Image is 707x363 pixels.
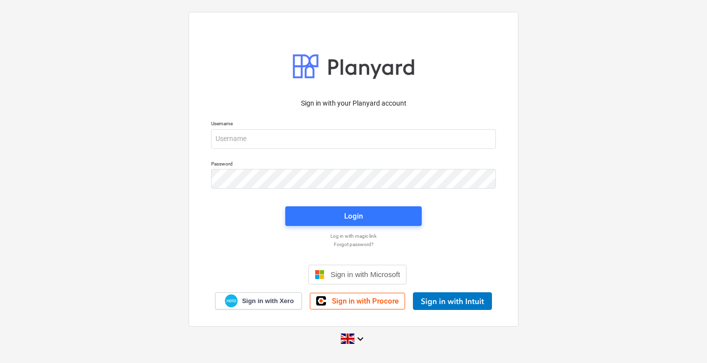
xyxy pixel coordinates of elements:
span: Sign in with Xero [242,297,294,306]
button: Login [285,206,422,226]
img: Xero logo [225,294,238,307]
p: Password [211,161,496,169]
div: Login [344,210,363,223]
a: Log in with magic link [206,233,501,239]
p: Sign in with your Planyard account [211,98,496,109]
p: Username [211,120,496,129]
span: Sign in with Procore [332,297,399,306]
input: Username [211,129,496,149]
a: Sign in with Xero [215,292,302,309]
a: Sign in with Procore [310,293,405,309]
span: Sign in with Microsoft [330,270,400,279]
a: Forgot password? [206,241,501,248]
img: Microsoft logo [315,270,325,279]
i: keyboard_arrow_down [354,333,366,345]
